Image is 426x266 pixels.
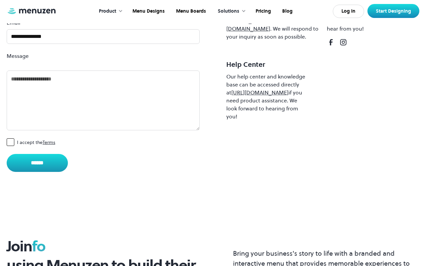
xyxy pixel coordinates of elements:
[218,8,239,15] div: Solutions
[92,1,126,22] div: Product
[126,1,170,22] a: Menu Designs
[170,1,211,22] a: Menu Boards
[211,1,249,22] div: Solutions
[367,4,419,18] a: Start Designing
[249,1,276,22] a: Pricing
[231,89,289,96] a: [URL][DOMAIN_NAME]
[276,1,298,22] a: Blog
[43,139,55,146] a: Terms
[226,72,306,120] div: Our help center and knowledge base can be accessed directly at if you need product assistance. We...
[7,237,203,256] h3: Join
[333,5,364,18] a: Log In
[32,236,45,256] span: fo
[99,8,116,15] div: Product
[226,60,319,69] h4: Help Center
[17,140,55,145] span: I accept the
[7,52,200,60] label: Message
